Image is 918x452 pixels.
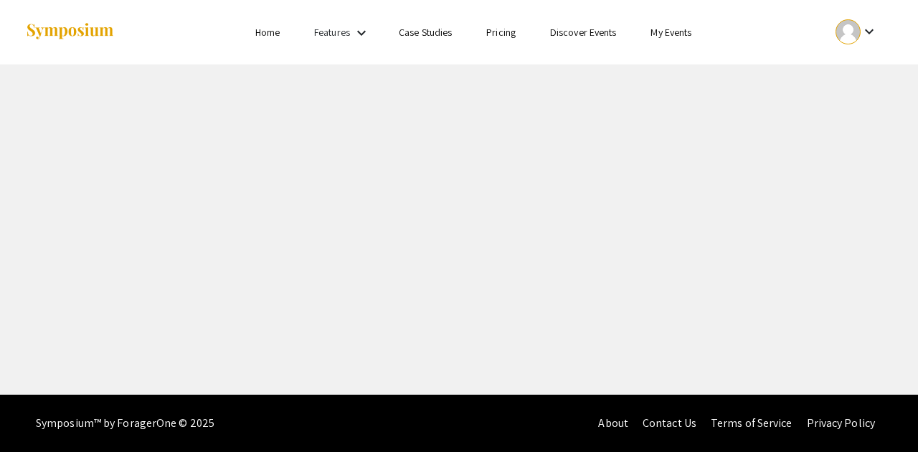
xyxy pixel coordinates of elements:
[550,26,617,39] a: Discover Events
[255,26,280,39] a: Home
[861,23,878,40] mat-icon: Expand account dropdown
[399,26,452,39] a: Case Studies
[857,388,907,441] iframe: Chat
[650,26,691,39] a: My Events
[25,22,115,42] img: Symposium by ForagerOne
[486,26,516,39] a: Pricing
[314,26,350,39] a: Features
[36,395,214,452] div: Symposium™ by ForagerOne © 2025
[807,415,875,431] a: Privacy Policy
[353,24,370,42] mat-icon: Expand Features list
[711,415,792,431] a: Terms of Service
[643,415,696,431] a: Contact Us
[820,16,893,48] button: Expand account dropdown
[598,415,628,431] a: About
